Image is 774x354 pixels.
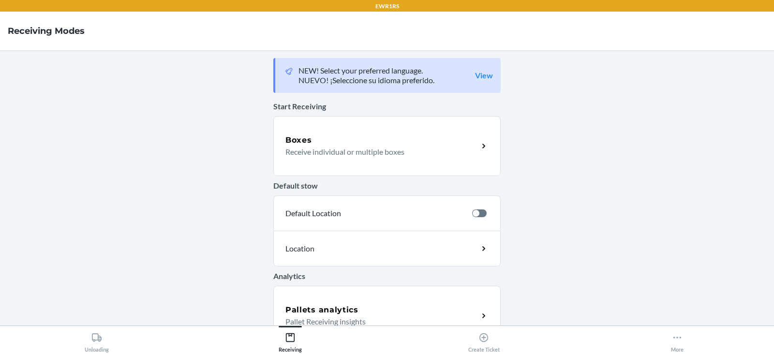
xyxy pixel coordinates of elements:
button: More [580,326,774,353]
div: Create Ticket [468,328,500,353]
p: EWR1RS [375,2,399,11]
a: Pallets analyticsPallet Receiving insights [273,286,501,346]
p: Default Location [285,207,464,219]
p: Analytics [273,270,501,282]
a: Location [273,231,501,266]
p: Default stow [273,180,501,192]
div: Unloading [85,328,109,353]
p: NEW! Select your preferred language. [298,66,434,75]
button: Receiving [193,326,387,353]
p: Location [285,243,400,254]
p: NUEVO! ¡Seleccione su idioma preferido. [298,75,434,85]
h4: Receiving Modes [8,25,85,37]
h5: Pallets analytics [285,304,358,316]
p: Pallet Receiving insights [285,316,471,327]
h5: Boxes [285,134,312,146]
button: Create Ticket [387,326,580,353]
a: View [475,71,493,80]
div: Receiving [279,328,302,353]
div: More [671,328,684,353]
p: Start Receiving [273,101,501,112]
p: Receive individual or multiple boxes [285,146,471,158]
a: BoxesReceive individual or multiple boxes [273,116,501,176]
